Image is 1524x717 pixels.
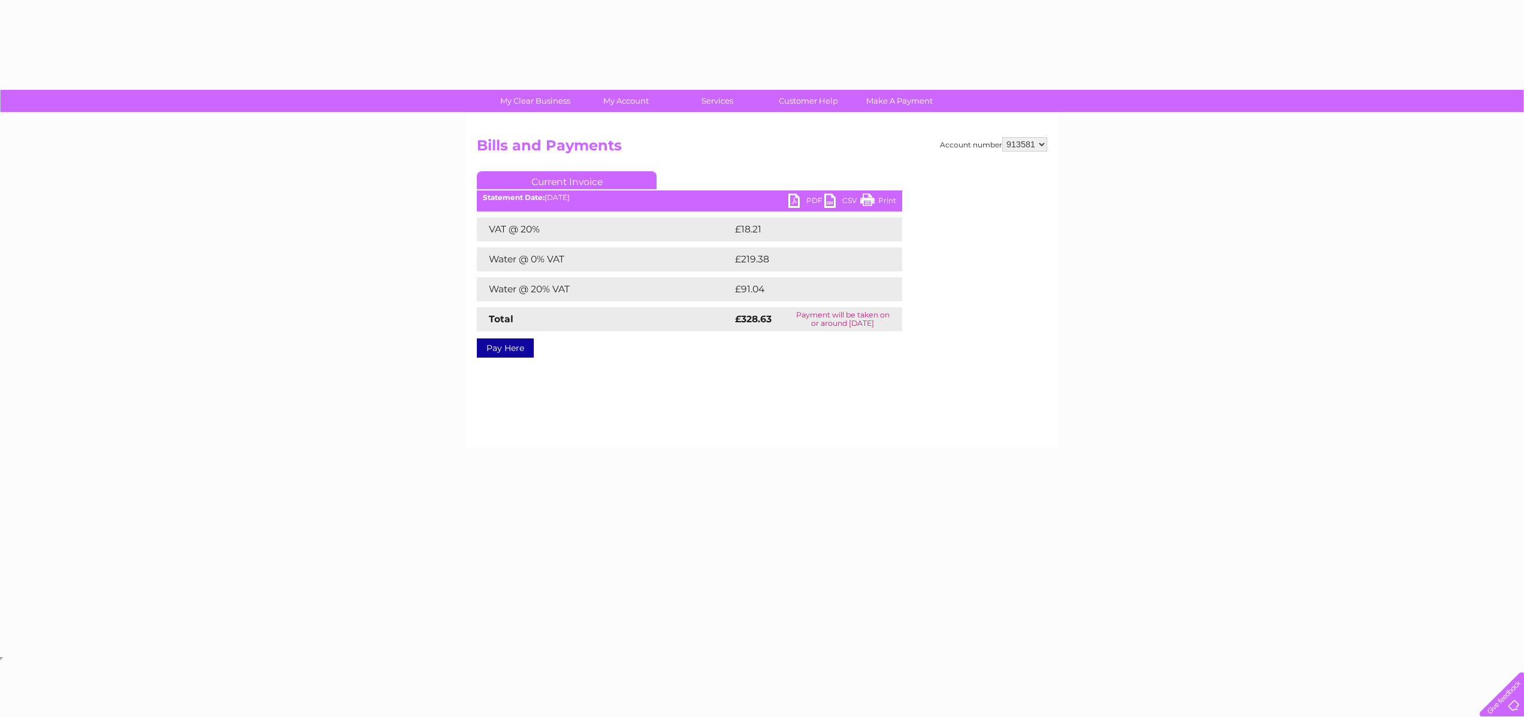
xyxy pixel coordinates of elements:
[477,277,732,301] td: Water @ 20% VAT
[940,137,1047,152] div: Account number
[732,247,880,271] td: £219.38
[477,338,534,358] a: Pay Here
[489,313,513,325] strong: Total
[788,193,824,211] a: PDF
[824,193,860,211] a: CSV
[732,217,876,241] td: £18.21
[477,137,1047,160] h2: Bills and Payments
[477,193,902,202] div: [DATE]
[860,193,896,211] a: Print
[477,247,732,271] td: Water @ 0% VAT
[732,277,878,301] td: £91.04
[477,171,657,189] a: Current Invoice
[783,307,902,331] td: Payment will be taken on or around [DATE]
[668,90,767,112] a: Services
[759,90,858,112] a: Customer Help
[483,193,545,202] b: Statement Date:
[477,217,732,241] td: VAT @ 20%
[486,90,585,112] a: My Clear Business
[735,313,772,325] strong: £328.63
[577,90,676,112] a: My Account
[850,90,949,112] a: Make A Payment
